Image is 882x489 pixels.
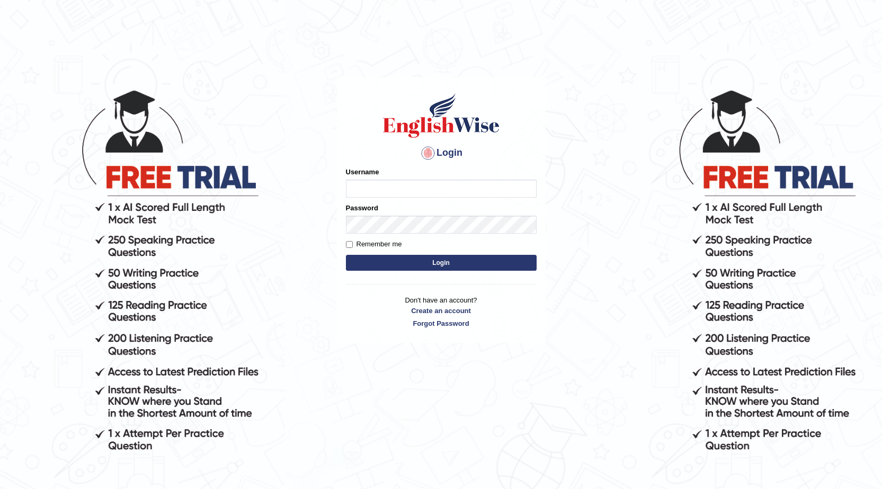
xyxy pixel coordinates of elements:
[346,255,537,271] button: Login
[346,145,537,162] h4: Login
[381,92,502,139] img: Logo of English Wise sign in for intelligent practice with AI
[346,203,378,213] label: Password
[346,167,379,177] label: Username
[346,241,353,248] input: Remember me
[346,295,537,328] p: Don't have an account?
[346,306,537,316] a: Create an account
[346,239,402,250] label: Remember me
[346,318,537,328] a: Forgot Password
